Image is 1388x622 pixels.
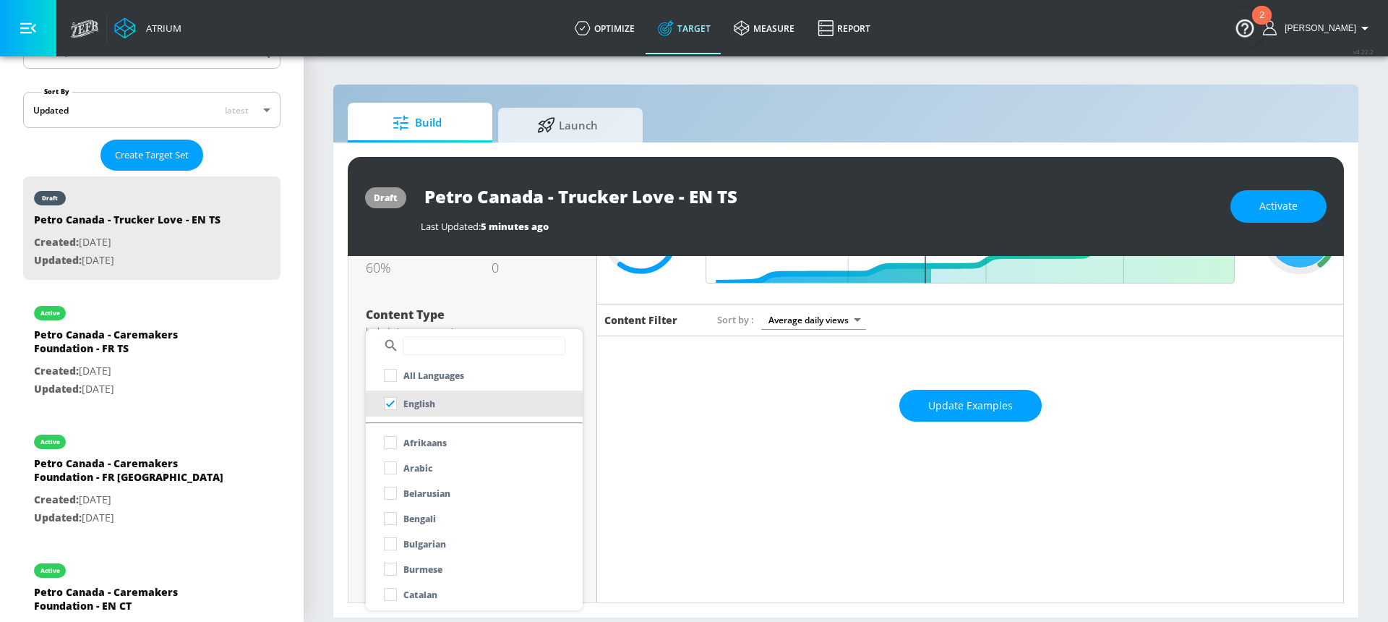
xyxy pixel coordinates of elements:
[403,537,446,552] p: Bulgarian
[1259,15,1264,34] div: 2
[403,368,464,383] p: All Languages
[403,587,437,602] p: Catalan
[403,511,436,527] p: Bengali
[403,461,432,476] p: Arabic
[403,486,450,501] p: Belarusian
[403,396,435,412] p: English
[403,435,447,451] p: Afrikaans
[403,562,442,577] p: Burmese
[1225,7,1265,48] button: Open Resource Center, 2 new notifications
